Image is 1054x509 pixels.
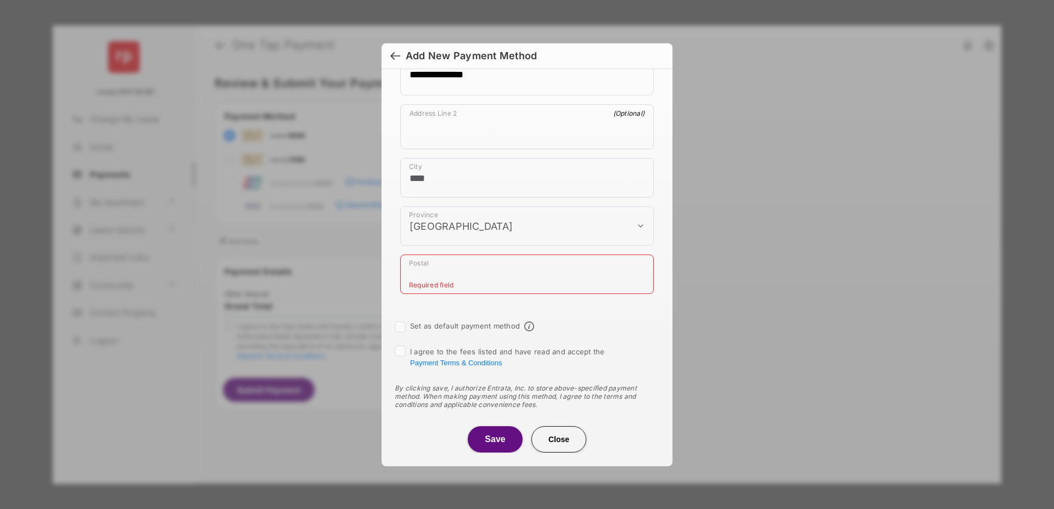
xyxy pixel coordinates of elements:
button: Close [531,426,586,453]
div: payment_method_screening[postal_addresses][locality] [400,158,654,197]
label: Set as default payment method [410,321,520,330]
button: I agree to the fees listed and have read and accept the [410,359,502,367]
div: payment_method_screening[postal_addresses][administrativeArea] [400,206,654,246]
span: Default payment method info [524,321,534,331]
div: payment_method_screening[postal_addresses][addressLine1] [400,50,654,95]
span: I agree to the fees listed and have read and accept the [410,347,605,367]
button: Save [468,426,523,453]
div: payment_method_screening[postal_addresses][addressLine2] [400,104,654,149]
div: payment_method_screening[postal_addresses][postalCode] [400,255,654,294]
div: Add New Payment Method [406,50,537,62]
div: By clicking save, I authorize Entrata, Inc. to store above-specified payment method. When making ... [395,384,659,409]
